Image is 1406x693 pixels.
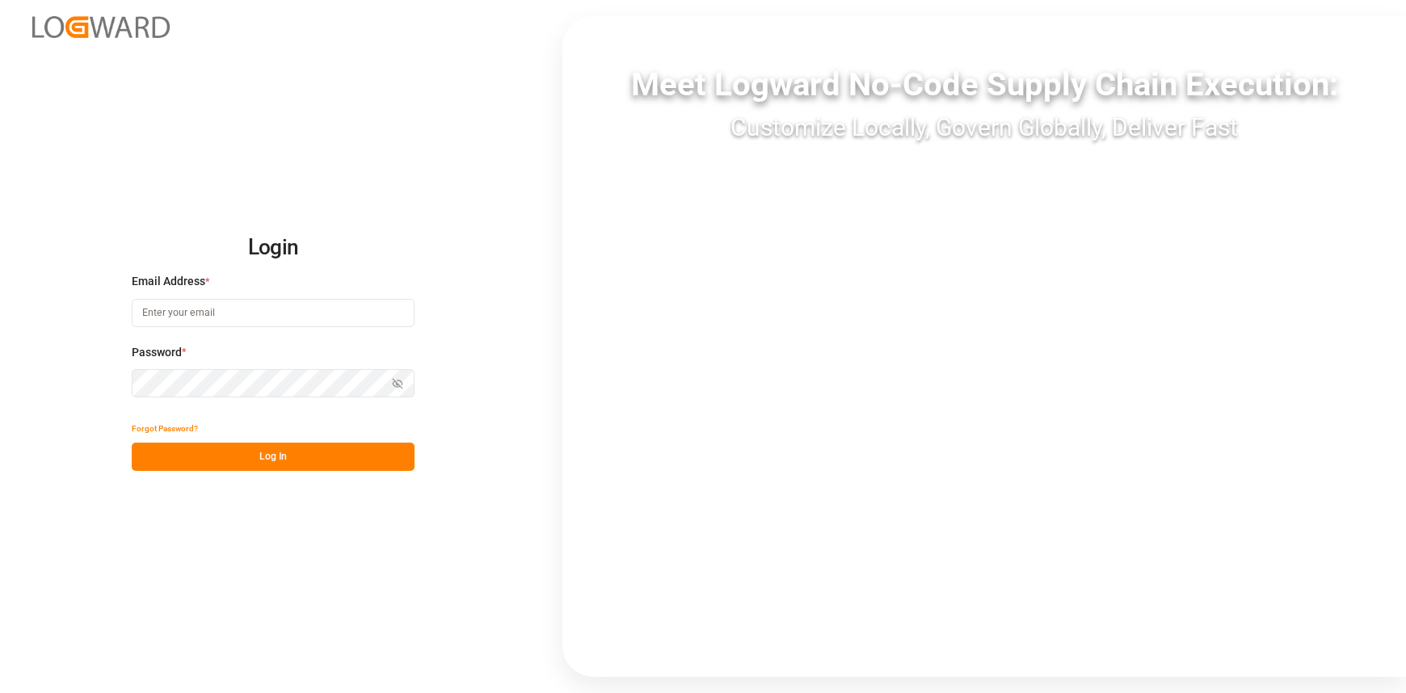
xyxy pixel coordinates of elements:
button: Forgot Password? [132,414,198,443]
h2: Login [132,222,415,274]
div: Meet Logward No-Code Supply Chain Execution: [562,61,1406,109]
div: Customize Locally, Govern Globally, Deliver Fast [562,109,1406,145]
span: Email Address [132,273,205,290]
img: Logward_new_orange.png [32,16,170,38]
button: Log In [132,443,415,471]
span: Password [132,344,182,361]
input: Enter your email [132,299,415,327]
